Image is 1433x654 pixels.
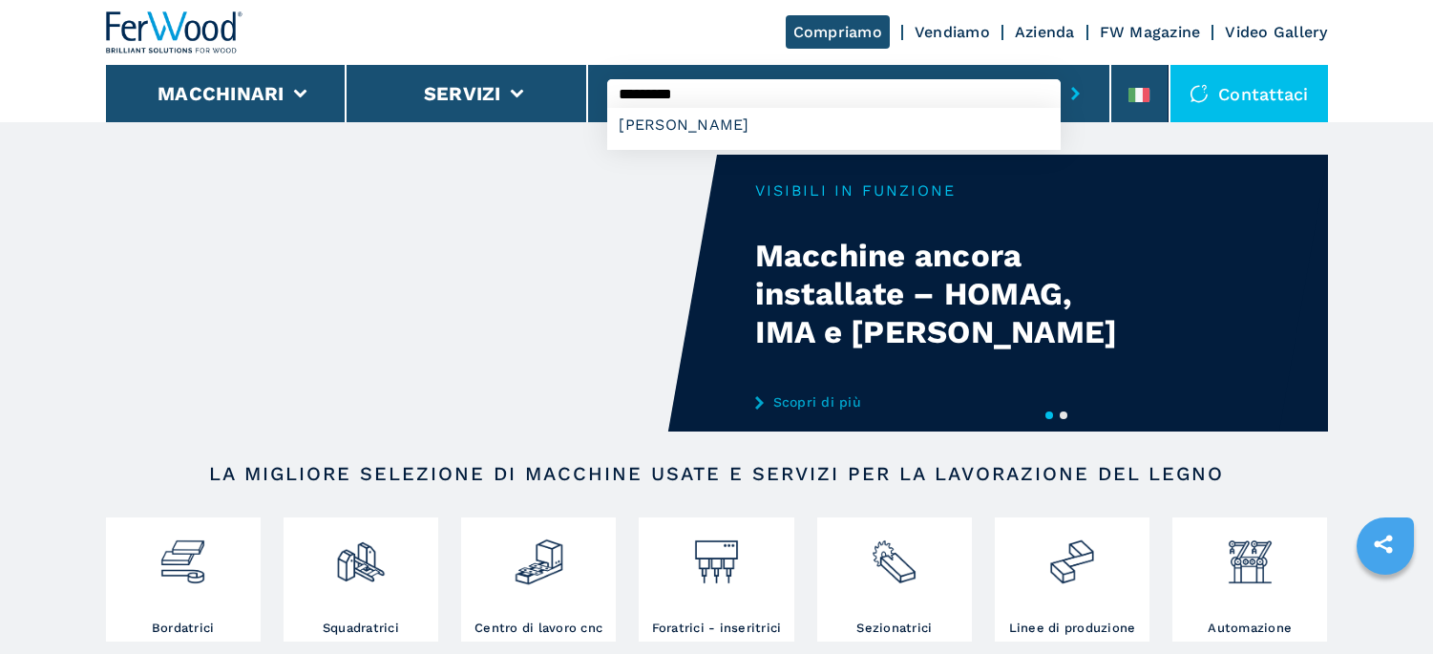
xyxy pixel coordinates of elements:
[1172,517,1327,642] a: Automazione
[1046,522,1097,587] img: linee_di_produzione_2.png
[786,15,890,49] a: Compriamo
[284,517,438,642] a: Squadratrici
[915,23,990,41] a: Vendiamo
[461,517,616,642] a: Centro di lavoro cnc
[1061,72,1090,116] button: submit-button
[607,108,1061,142] div: [PERSON_NAME]
[755,394,1129,410] a: Scopri di più
[158,522,208,587] img: bordatrici_1.png
[1225,23,1327,41] a: Video Gallery
[691,522,742,587] img: foratrici_inseritrici_2.png
[1045,411,1053,419] button: 1
[1359,520,1407,568] a: sharethis
[167,462,1267,485] h2: LA MIGLIORE SELEZIONE DI MACCHINE USATE E SERVIZI PER LA LAVORAZIONE DEL LEGNO
[1009,620,1136,637] h3: Linee di produzione
[514,522,564,587] img: centro_di_lavoro_cnc_2.png
[1015,23,1075,41] a: Azienda
[106,11,243,53] img: Ferwood
[158,82,284,105] button: Macchinari
[1100,23,1201,41] a: FW Magazine
[424,82,501,105] button: Servizi
[152,620,215,637] h3: Bordatrici
[995,517,1149,642] a: Linee di produzione
[817,517,972,642] a: Sezionatrici
[106,517,261,642] a: Bordatrici
[1170,65,1328,122] div: Contattaci
[335,522,386,587] img: squadratrici_2.png
[1190,84,1209,103] img: Contattaci
[1208,620,1292,637] h3: Automazione
[652,620,782,637] h3: Foratrici - inseritrici
[474,620,602,637] h3: Centro di lavoro cnc
[856,620,932,637] h3: Sezionatrici
[639,517,793,642] a: Foratrici - inseritrici
[323,620,399,637] h3: Squadratrici
[106,155,717,432] video: Your browser does not support the video tag.
[1060,411,1067,419] button: 2
[1225,522,1275,587] img: automazione.png
[869,522,919,587] img: sezionatrici_2.png
[1352,568,1419,640] iframe: Chat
